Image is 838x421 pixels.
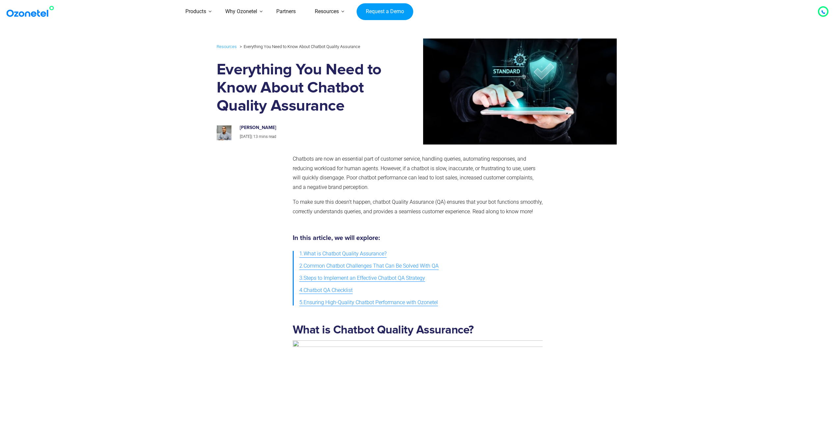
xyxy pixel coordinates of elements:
[293,154,543,192] p: Chatbots are now an essential part of customer service, handling queries, automating responses, a...
[293,235,543,241] h5: In this article, we will explore:
[217,61,386,115] h1: Everything You Need to Know About Chatbot Quality Assurance
[299,286,353,295] span: 4.Chatbot QA Checklist
[253,134,258,139] span: 13
[299,298,438,307] span: 5.Ensuring High-Quality Chatbot Performance with Ozonetel
[299,248,387,260] a: 1.What is Chatbot Quality Assurance?
[240,133,379,141] p: |
[240,134,251,139] span: [DATE]
[293,197,543,217] p: To make sure this doesn’t happen, chatbot Quality Assurance (QA) ensures that your bot functions ...
[299,272,425,284] a: 3.Steps to Implement an Effective Chatbot QA Strategy
[293,323,543,337] h2: What is Chatbot Quality Assurance?
[299,260,439,272] a: 2.Common Chatbot Challenges That Can Be Solved With QA
[259,134,276,139] span: mins read
[299,297,438,309] a: 5.Ensuring High-Quality Chatbot Performance with Ozonetel
[217,43,237,50] a: Resources
[238,42,360,51] li: Everything You Need to Know About Chatbot Quality Assurance
[299,284,353,297] a: 4.Chatbot QA Checklist
[299,274,425,283] span: 3.Steps to Implement an Effective Chatbot QA Strategy
[240,125,379,131] h6: [PERSON_NAME]
[217,125,231,140] img: prashanth-kancherla_avatar_1-200x200.jpeg
[299,249,387,259] span: 1.What is Chatbot Quality Assurance?
[357,3,413,20] a: Request a Demo
[299,261,439,271] span: 2.Common Chatbot Challenges That Can Be Solved With QA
